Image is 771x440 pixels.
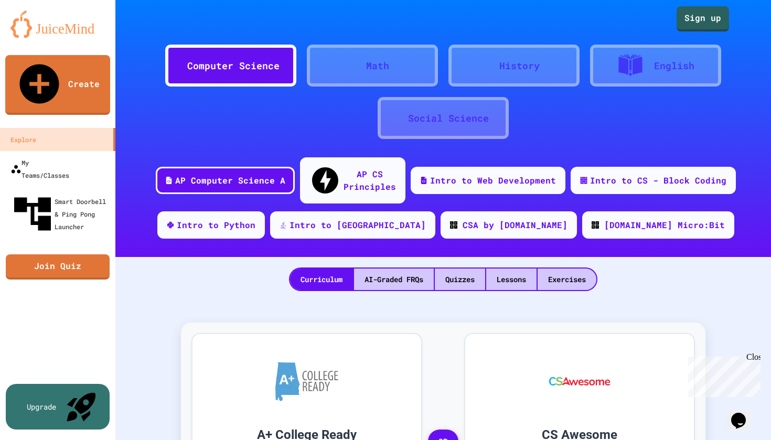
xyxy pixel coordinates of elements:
[539,350,621,413] img: CS Awesome
[290,219,426,231] div: Intro to [GEOGRAPHIC_DATA]
[430,174,556,187] div: Intro to Web Development
[677,6,729,31] a: Sign up
[538,269,596,290] div: Exercises
[5,55,110,115] a: Create
[499,59,540,73] div: History
[10,133,36,146] div: Explore
[684,352,761,397] iframe: chat widget
[4,4,72,67] div: Chat with us now!Close
[450,221,457,229] img: CODE_logo_RGB.png
[354,269,434,290] div: AI-Graded FRQs
[366,59,389,73] div: Math
[177,219,255,231] div: Intro to Python
[10,192,111,236] div: Smart Doorbell & Ping Pong Launcher
[27,401,56,412] div: Upgrade
[727,398,761,430] iframe: chat widget
[604,219,725,231] div: [DOMAIN_NAME] Micro:Bit
[344,168,396,193] div: AP CS Principles
[6,254,110,280] a: Join Quiz
[10,156,69,181] div: My Teams/Classes
[290,269,353,290] div: Curriculum
[463,219,567,231] div: CSA by [DOMAIN_NAME]
[187,59,280,73] div: Computer Science
[592,221,599,229] img: CODE_logo_RGB.png
[175,174,285,187] div: AP Computer Science A
[408,111,489,125] div: Social Science
[654,59,694,73] div: English
[486,269,537,290] div: Lessons
[590,174,726,187] div: Intro to CS - Block Coding
[435,269,485,290] div: Quizzes
[10,10,105,38] img: logo-orange.svg
[275,362,338,401] img: A+ College Ready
